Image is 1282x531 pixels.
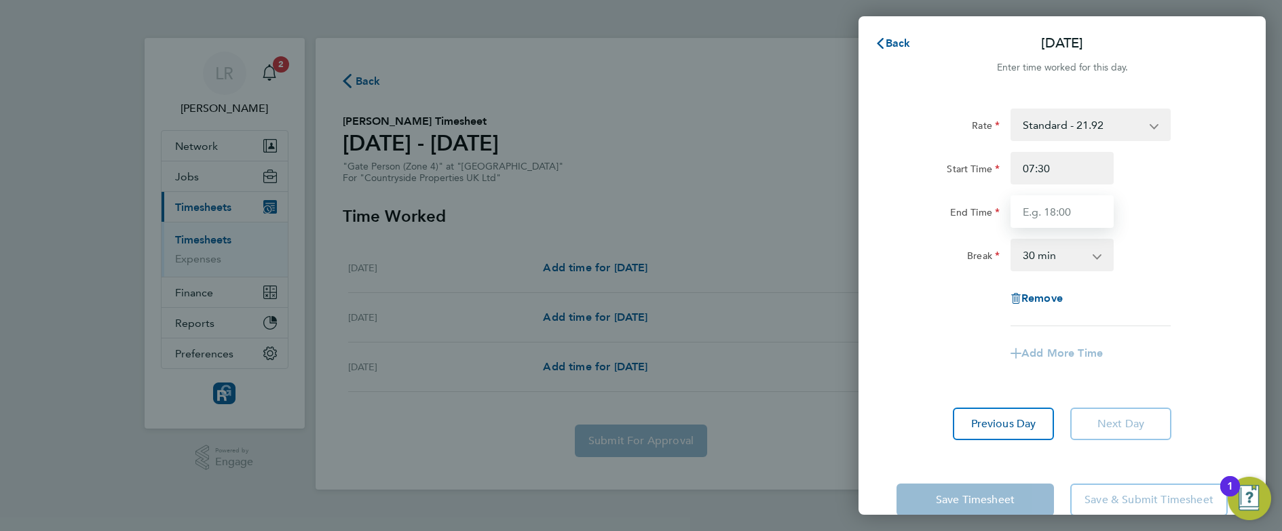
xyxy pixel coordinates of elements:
[886,37,911,50] span: Back
[947,163,1000,179] label: Start Time
[971,417,1036,431] span: Previous Day
[950,206,1000,222] label: End Time
[1011,195,1114,228] input: E.g. 18:00
[859,60,1266,76] div: Enter time worked for this day.
[967,250,1000,266] label: Break
[972,119,1000,136] label: Rate
[861,30,924,57] button: Back
[1227,486,1233,504] div: 1
[1228,477,1271,520] button: Open Resource Center, 1 new notification
[1041,34,1083,53] p: [DATE]
[1021,292,1063,304] span: Remove
[1011,293,1063,304] button: Remove
[1011,152,1114,184] input: E.g. 08:00
[953,408,1054,440] button: Previous Day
